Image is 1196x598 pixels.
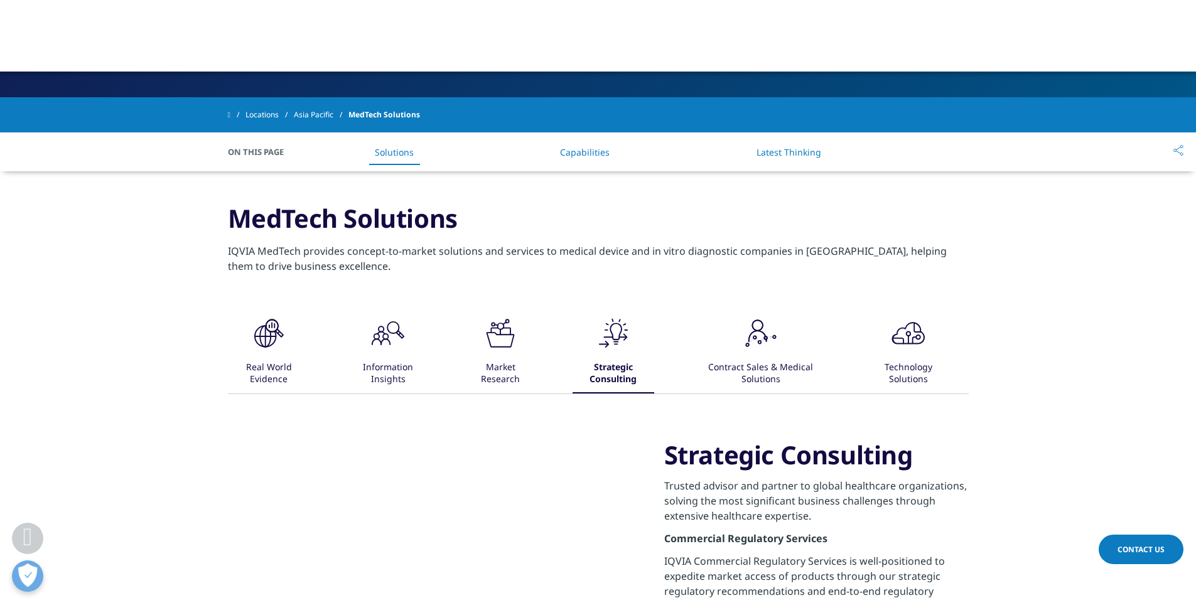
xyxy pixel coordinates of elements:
[294,104,348,126] a: Asia Pacific
[468,355,533,393] div: Market Research
[1099,535,1183,564] a: Contact Us
[228,314,309,393] button: Real World Evidence
[757,146,821,158] a: Latest Thinking
[245,104,294,126] a: Locations
[866,314,950,393] button: Technology Solutions
[868,355,950,393] div: Technology Solutions
[692,314,828,393] button: Contract Sales & Medical Solutions
[375,146,414,158] a: Solutions
[664,439,969,471] h3: Strategic Consulting
[230,355,309,393] div: Real World Evidence
[560,146,610,158] a: Capabilities
[12,560,43,592] button: Open Preferences
[228,243,969,283] p: IQVIA MedTech provides concept-to-market solutions and services to medical device and in vitro di...
[664,478,969,531] p: Trusted advisor and partner to global healthcare organizations, solving the most significant busi...
[664,531,827,545] strong: Commercial Regulatory Services
[228,146,297,158] span: On This Page
[348,355,428,393] div: Information Insights
[571,314,654,393] button: Strategic Consulting
[466,314,533,393] button: Market Research
[573,355,654,393] div: Strategic Consulting
[694,355,828,393] div: Contract Sales & Medical Solutions
[228,203,969,243] h3: MedTech Solutions
[346,314,428,393] button: Information Insights
[1118,544,1165,555] span: Contact Us
[348,104,420,126] span: MedTech Solutions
